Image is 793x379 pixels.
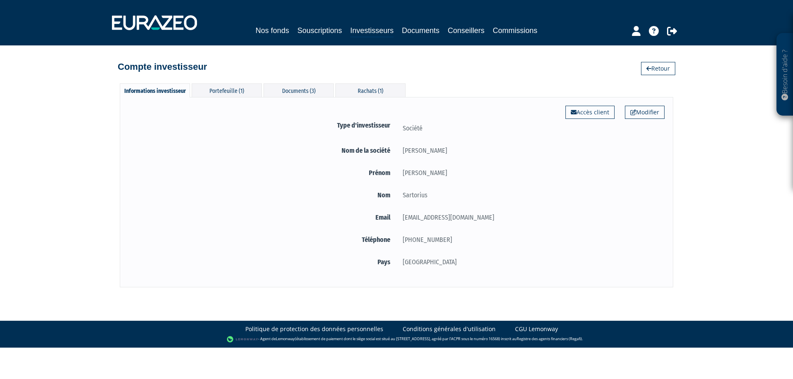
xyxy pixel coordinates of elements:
[8,335,785,343] div: - Agent de (établissement de paiement dont le siège social est situé au [STREET_ADDRESS], agréé p...
[402,25,439,36] a: Documents
[448,25,484,36] a: Conseillers
[227,335,259,343] img: logo-lemonway.png
[335,83,406,97] div: Rachats (1)
[493,25,537,36] a: Commissions
[118,62,207,72] h4: Compte investisseur
[128,235,396,245] label: Téléphone
[128,120,396,130] label: Type d'investisseur
[396,123,665,133] div: Société
[297,25,342,36] a: Souscriptions
[396,190,665,200] div: Sartorius
[128,145,396,156] label: Nom de la société
[192,83,262,97] div: Portefeuille (1)
[396,145,665,156] div: [PERSON_NAME]
[128,168,396,178] label: Prénom
[517,336,582,342] a: Registre des agents financiers (Regafi)
[515,325,558,333] a: CGU Lemonway
[256,25,289,36] a: Nos fonds
[245,325,383,333] a: Politique de protection des données personnelles
[565,106,615,119] a: Accès client
[264,83,334,97] div: Documents (3)
[780,38,790,112] p: Besoin d'aide ?
[128,257,396,267] label: Pays
[641,62,675,75] a: Retour
[396,212,665,223] div: [EMAIL_ADDRESS][DOMAIN_NAME]
[625,106,665,119] a: Modifier
[396,235,665,245] div: [PHONE_NUMBER]
[396,168,665,178] div: [PERSON_NAME]
[350,25,394,38] a: Investisseurs
[120,83,190,97] div: Informations investisseur
[403,325,496,333] a: Conditions générales d'utilisation
[276,336,295,342] a: Lemonway
[128,190,396,200] label: Nom
[112,15,197,30] img: 1732889491-logotype_eurazeo_blanc_rvb.png
[396,257,665,267] div: [GEOGRAPHIC_DATA]
[128,212,396,223] label: Email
